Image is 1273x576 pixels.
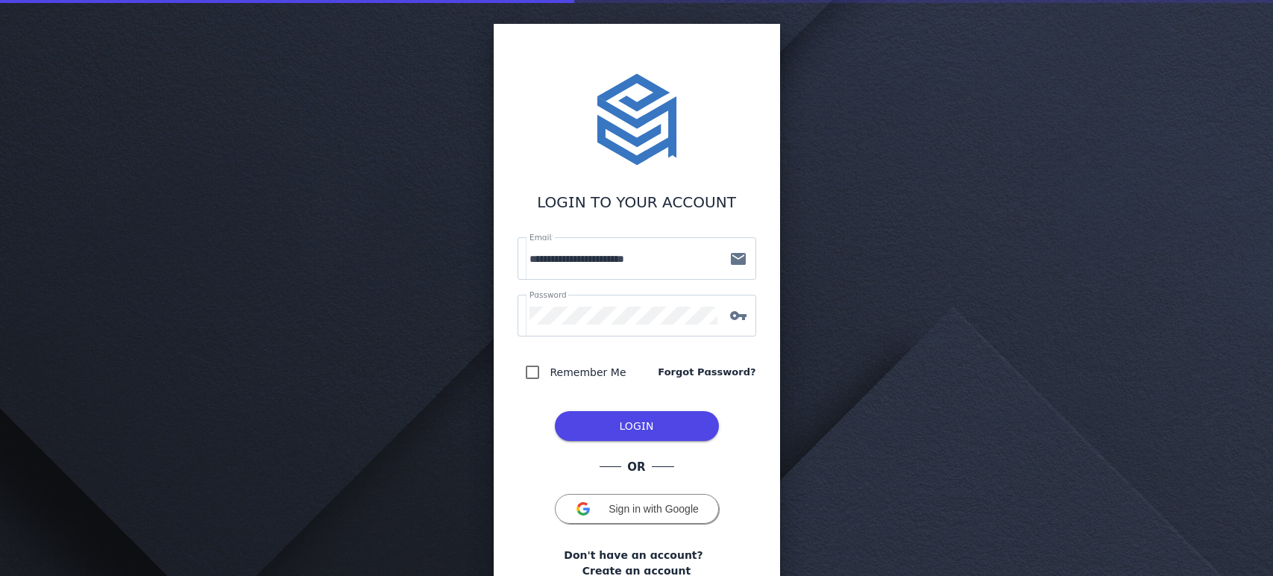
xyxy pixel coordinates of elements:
[529,290,567,299] mat-label: Password
[621,459,651,476] span: OR
[620,420,654,432] span: LOGIN
[518,191,756,213] div: LOGIN TO YOUR ACCOUNT
[564,548,702,563] span: Don't have an account?
[658,365,755,380] a: Forgot Password?
[529,233,551,242] mat-label: Email
[547,363,626,381] label: Remember Me
[589,72,685,167] img: stacktome.svg
[555,411,719,441] button: LOG IN
[720,307,756,325] mat-icon: vpn_key
[720,250,756,268] mat-icon: mail
[555,494,719,524] button: Sign in with Google
[609,503,699,515] span: Sign in with Google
